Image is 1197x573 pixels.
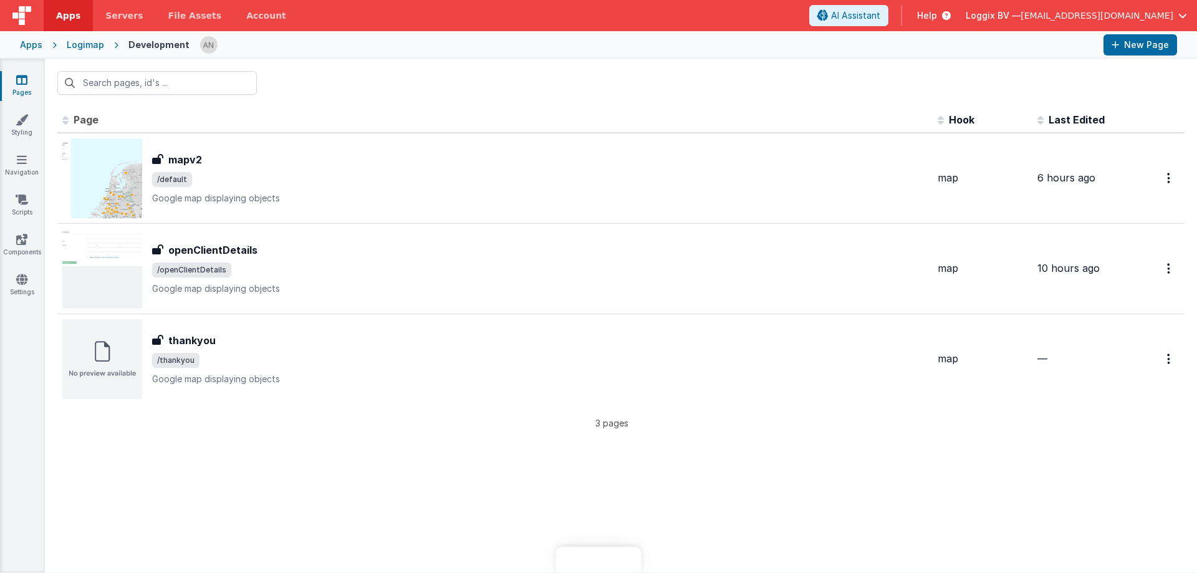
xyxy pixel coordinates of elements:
button: Options [1160,165,1180,191]
span: 6 hours ago [1037,171,1095,184]
h3: mapv2 [168,152,202,167]
span: Last Edited [1049,113,1105,126]
span: File Assets [168,9,222,22]
span: Apps [56,9,80,22]
span: Loggix BV — [966,9,1021,22]
button: AI Assistant [809,5,888,26]
p: 3 pages [57,417,1166,430]
p: Google map displaying objects [152,282,928,295]
button: Loggix BV — [EMAIL_ADDRESS][DOMAIN_NAME] [966,9,1187,22]
button: New Page [1103,34,1177,55]
p: Google map displaying objects [152,192,928,205]
span: Page [74,113,99,126]
span: Servers [105,9,143,22]
img: f1d78738b441ccf0e1fcb79415a71bae [200,36,218,54]
span: — [1037,352,1047,365]
input: Search pages, id's ... [57,71,257,95]
button: Options [1160,346,1180,372]
div: map [938,352,1027,366]
div: Development [128,39,190,51]
span: /openClientDetails [152,262,231,277]
div: map [938,171,1027,185]
iframe: Marker.io feedback button [556,547,642,573]
button: Options [1160,256,1180,281]
span: Hook [949,113,974,126]
span: /default [152,172,192,187]
span: AI Assistant [831,9,880,22]
span: 10 hours ago [1037,262,1100,274]
span: /thankyou [152,353,199,368]
span: [EMAIL_ADDRESS][DOMAIN_NAME] [1021,9,1173,22]
div: Logimap [67,39,104,51]
h3: openClientDetails [168,243,257,258]
p: Google map displaying objects [152,373,928,385]
span: Help [917,9,937,22]
div: Apps [20,39,42,51]
div: map [938,261,1027,276]
h3: thankyou [168,333,216,348]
